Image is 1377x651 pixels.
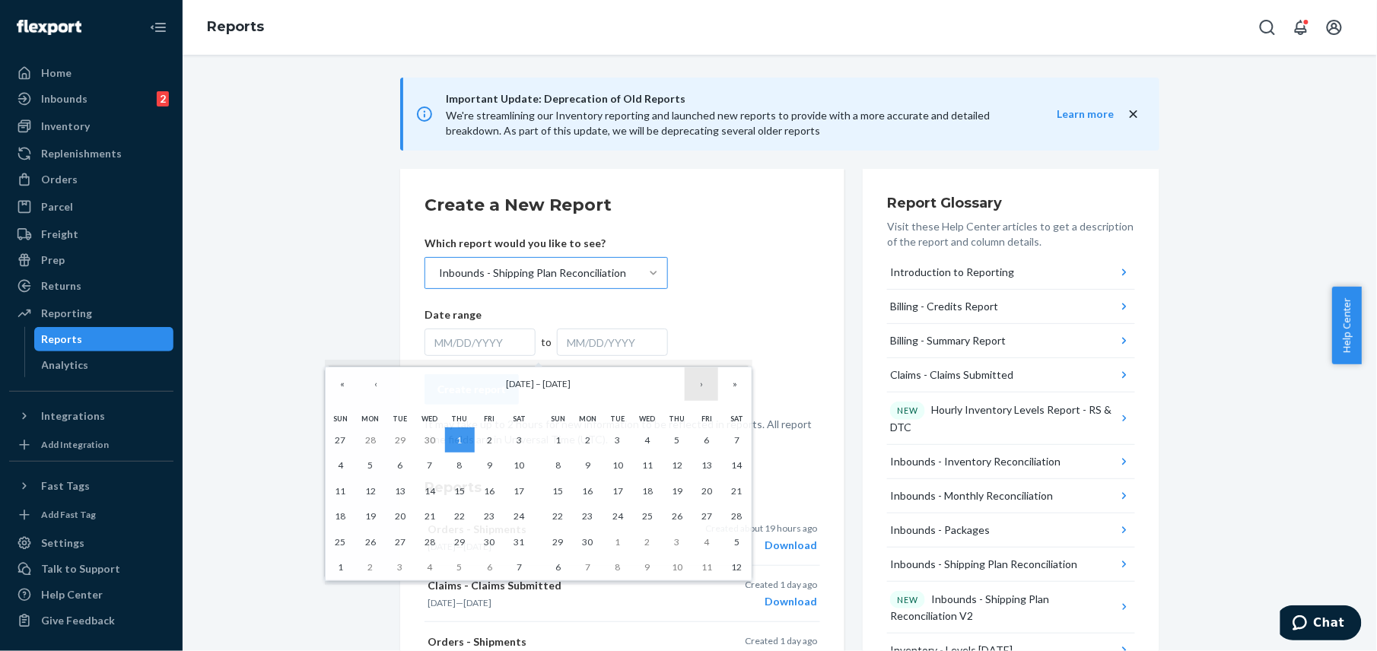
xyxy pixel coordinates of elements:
[446,109,990,137] span: We're streamlining our Inventory reporting and launched new reports to provide with a more accura...
[705,522,817,535] p: Created about 19 hours ago
[445,427,475,453] button: May 1, 2025
[365,485,376,497] abbr: May 12, 2025
[207,18,264,35] a: Reports
[425,329,536,356] div: MM/DD/YYYY
[415,554,444,580] button: June 4, 2025
[355,478,385,504] button: May 12, 2025
[745,634,817,647] p: Created 1 day ago
[415,427,444,453] button: April 30, 2025
[41,408,105,424] div: Integrations
[457,434,463,446] abbr: May 1, 2025
[41,252,65,268] div: Prep
[41,278,81,294] div: Returns
[397,459,402,471] abbr: May 6, 2025
[890,557,1077,572] div: Inbounds - Shipping Plan Reconciliation
[415,478,444,504] button: May 14, 2025
[1126,106,1141,122] button: close
[692,529,722,555] button: July 4, 2025
[9,557,173,581] button: Talk to Support
[745,594,817,609] div: Download
[9,301,173,325] a: Reporting
[543,529,573,555] button: June 29, 2025
[701,459,712,471] abbr: June 13, 2025
[603,503,632,529] button: June 24, 2025
[484,414,495,423] abbr: Friday
[427,459,432,471] abbr: May 7, 2025
[734,536,739,548] abbr: July 5, 2025
[41,65,72,81] div: Home
[887,358,1135,392] button: Claims - Claims Submitted
[195,5,276,49] ol: breadcrumbs
[34,353,174,377] a: Analytics
[475,554,504,580] button: June 6, 2025
[359,367,393,401] button: ‹
[612,510,623,522] abbr: June 24, 2025
[355,453,385,478] button: May 5, 2025
[632,478,662,504] button: June 18, 2025
[632,503,662,529] button: June 25, 2025
[887,445,1135,479] button: Inbounds - Inventory Reconciliation
[1286,12,1316,43] button: Open notifications
[427,561,432,573] abbr: June 4, 2025
[395,536,405,548] abbr: May 27, 2025
[603,529,632,555] button: July 1, 2025
[555,459,561,471] abbr: June 8, 2025
[41,508,96,521] div: Add Fast Tag
[722,554,752,580] button: July 12, 2025
[41,119,90,134] div: Inventory
[585,434,590,446] abbr: June 2, 2025
[9,434,173,455] a: Add Integration
[41,91,87,106] div: Inbounds
[573,503,603,529] button: June 23, 2025
[454,536,465,548] abbr: May 29, 2025
[338,561,343,573] abbr: June 1, 2025
[365,434,376,446] abbr: April 28, 2025
[514,459,524,471] abbr: May 10, 2025
[663,503,692,529] button: June 26, 2025
[385,427,415,453] button: April 29, 2025
[887,582,1135,634] button: NEWInbounds - Shipping Plan Reconciliation V2
[504,503,534,529] button: May 24, 2025
[692,503,722,529] button: June 27, 2025
[603,427,632,453] button: June 3, 2025
[731,561,742,573] abbr: July 12, 2025
[685,367,718,401] button: ›
[615,536,620,548] abbr: July 1, 2025
[445,478,475,504] button: May 15, 2025
[573,554,603,580] button: July 7, 2025
[41,146,122,161] div: Replenishments
[890,299,998,314] div: Billing - Credits Report
[463,597,491,608] time: [DATE]
[336,485,346,497] abbr: May 11, 2025
[642,485,653,497] abbr: June 18, 2025
[672,510,682,522] abbr: June 26, 2025
[41,438,109,451] div: Add Integration
[553,536,564,548] abbr: June 29, 2025
[415,529,444,555] button: May 28, 2025
[632,427,662,453] button: June 4, 2025
[585,561,590,573] abbr: July 7, 2025
[41,535,84,551] div: Settings
[507,378,535,389] span: [DATE]
[504,529,534,555] button: May 31, 2025
[367,459,373,471] abbr: May 5, 2025
[672,561,682,573] abbr: July 10, 2025
[9,608,173,633] button: Give Feedback
[385,453,415,478] button: May 6, 2025
[555,561,561,573] abbr: July 6, 2025
[395,510,405,522] abbr: May 20, 2025
[326,503,355,529] button: May 18, 2025
[385,478,415,504] button: May 13, 2025
[475,453,504,478] button: May 9, 2025
[890,367,1013,383] div: Claims - Claims Submitted
[543,453,573,478] button: June 8, 2025
[1332,287,1362,364] button: Help Center
[887,219,1135,249] p: Visit these Help Center articles to get a description of the report and column details.
[326,427,355,453] button: April 27, 2025
[336,434,346,446] abbr: April 27, 2025
[692,554,722,580] button: July 11, 2025
[504,478,534,504] button: May 17, 2025
[395,434,405,446] abbr: April 29, 2025
[704,536,710,548] abbr: July 4, 2025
